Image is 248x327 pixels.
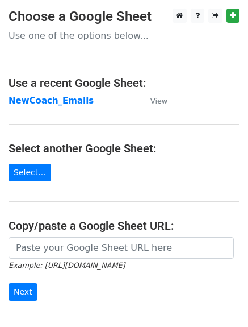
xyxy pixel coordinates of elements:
small: Example: [URL][DOMAIN_NAME] [9,261,125,270]
h4: Copy/paste a Google Sheet URL: [9,219,239,233]
input: Paste your Google Sheet URL here [9,237,234,259]
a: Select... [9,164,51,181]
h4: Use a recent Google Sheet: [9,76,239,90]
h4: Select another Google Sheet: [9,142,239,155]
input: Next [9,283,37,301]
small: View [150,97,167,105]
a: NewCoach_Emails [9,96,94,106]
a: View [139,96,167,106]
p: Use one of the options below... [9,30,239,42]
h3: Choose a Google Sheet [9,9,239,25]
